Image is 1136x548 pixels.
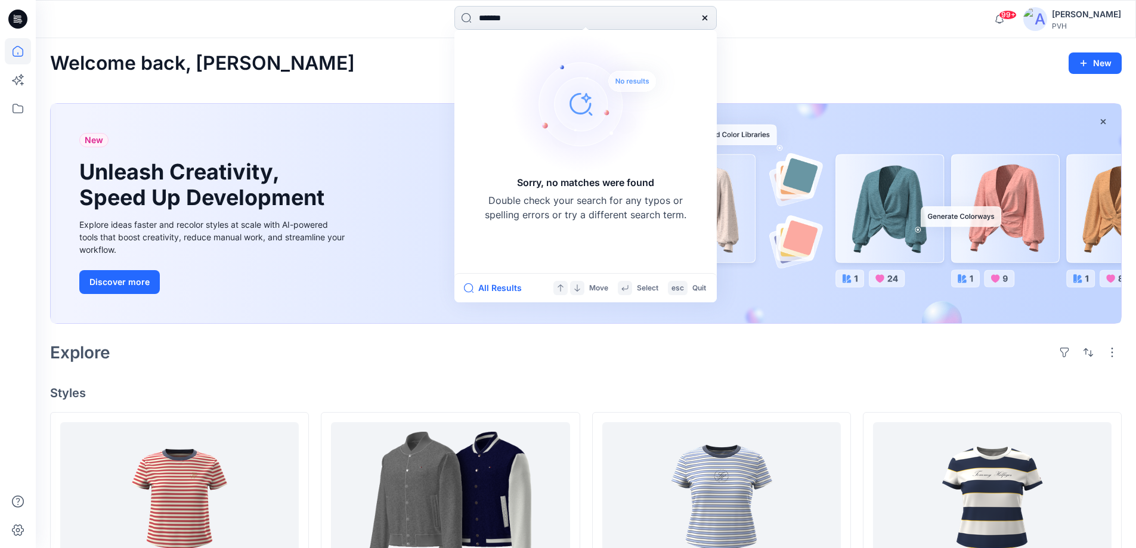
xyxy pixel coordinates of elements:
div: PVH [1052,21,1121,30]
p: Move [589,282,608,295]
button: New [1069,52,1122,74]
button: All Results [464,281,530,295]
img: Sorry, no matches were found [512,32,679,175]
h4: Styles [50,386,1122,400]
button: Discover more [79,270,160,294]
h2: Welcome back, [PERSON_NAME] [50,52,355,75]
h2: Explore [50,343,110,362]
h5: Sorry, no matches were found [517,175,654,190]
img: avatar [1023,7,1047,31]
h1: Unleash Creativity, Speed Up Development [79,159,330,210]
p: Quit [692,282,706,295]
p: Double check your search for any typos or spelling errors or try a different search term. [484,193,687,222]
p: Select [637,282,658,295]
span: New [85,133,103,147]
p: esc [671,282,684,295]
div: Explore ideas faster and recolor styles at scale with AI-powered tools that boost creativity, red... [79,218,348,256]
span: 99+ [999,10,1017,20]
div: [PERSON_NAME] [1052,7,1121,21]
a: Discover more [79,270,348,294]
